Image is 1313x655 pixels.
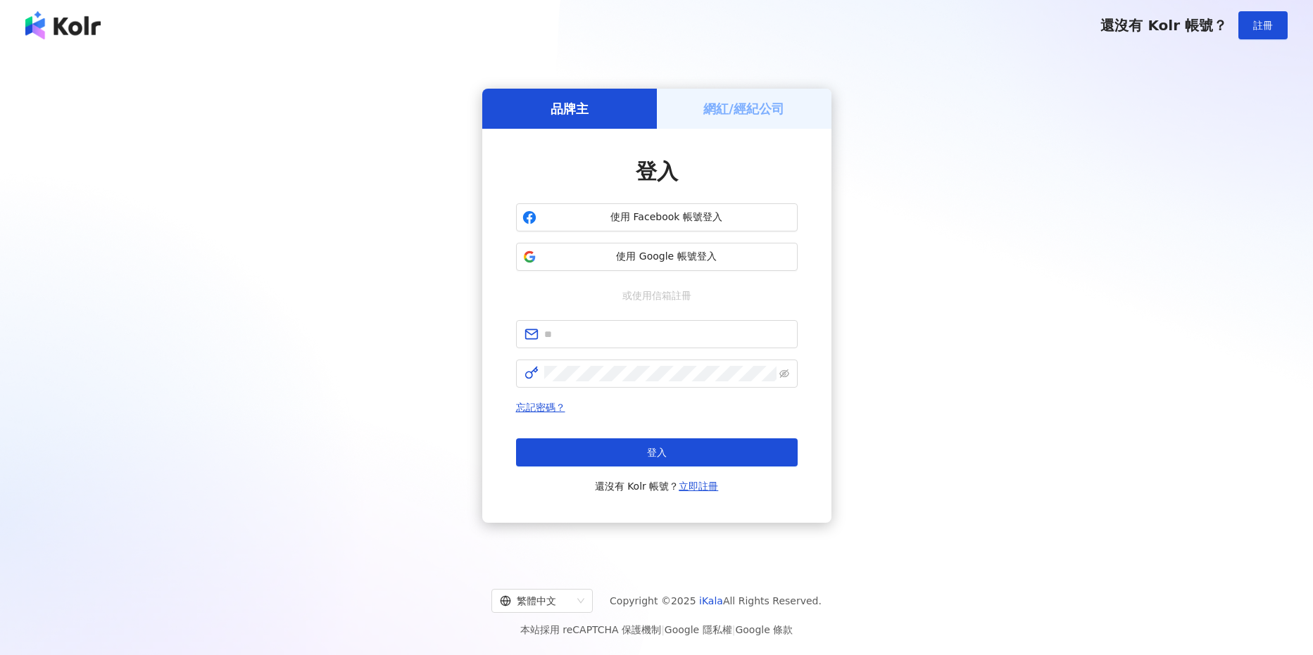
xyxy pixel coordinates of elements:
[661,624,665,635] span: |
[735,624,793,635] a: Google 條款
[610,592,822,609] span: Copyright © 2025 All Rights Reserved.
[542,210,791,224] span: 使用 Facebook 帳號登入
[516,402,565,413] a: 忘記密碼？
[779,369,789,379] span: eye-invisible
[516,438,798,466] button: 登入
[551,100,589,117] h5: 品牌主
[542,250,791,264] span: 使用 Google 帳號登入
[612,288,701,303] span: 或使用信箱註冊
[732,624,736,635] span: |
[647,447,667,458] span: 登入
[665,624,732,635] a: Google 隱私權
[636,159,678,184] span: 登入
[1253,20,1273,31] span: 註冊
[595,478,719,495] span: 還沒有 Kolr 帳號？
[699,595,723,606] a: iKala
[500,590,572,612] div: 繁體中文
[520,621,793,638] span: 本站採用 reCAPTCHA 保護機制
[1238,11,1288,39] button: 註冊
[679,481,718,492] a: 立即註冊
[516,243,798,271] button: 使用 Google 帳號登入
[703,100,784,117] h5: 網紅/經紀公司
[516,203,798,231] button: 使用 Facebook 帳號登入
[25,11,101,39] img: logo
[1100,17,1227,34] span: 還沒有 Kolr 帳號？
